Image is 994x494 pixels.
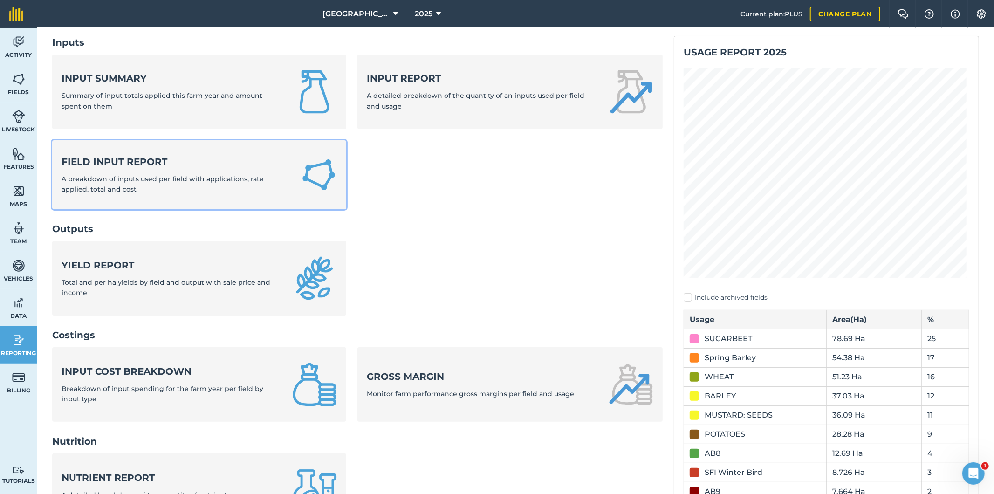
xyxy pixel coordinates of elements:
[922,329,969,348] td: 25
[922,386,969,405] td: 12
[52,435,663,448] h2: Nutrition
[951,8,960,20] img: svg+xml;base64,PHN2ZyB4bWxucz0iaHR0cDovL3d3dy53My5vcmcvMjAwMC9zdmciIHdpZHRoPSIxNyIgaGVpZ2h0PSIxNy...
[827,425,922,444] td: 28.28 Ha
[12,72,25,86] img: svg+xml;base64,PHN2ZyB4bWxucz0iaHR0cDovL3d3dy53My5vcmcvMjAwMC9zdmciIHdpZHRoPSI1NiIgaGVpZ2h0PSI2MC...
[922,405,969,425] td: 11
[12,333,25,347] img: svg+xml;base64,PD94bWwgdmVyc2lvbj0iMS4wIiBlbmNvZGluZz0idXRmLTgiPz4KPCEtLSBHZW5lcmF0b3I6IEFkb2JlIE...
[415,8,433,20] span: 2025
[12,466,25,475] img: svg+xml;base64,PD94bWwgdmVyc2lvbj0iMS4wIiBlbmNvZGluZz0idXRmLTgiPz4KPCEtLSBHZW5lcmF0b3I6IEFkb2JlIE...
[52,36,663,49] h2: Inputs
[62,155,289,168] strong: Field Input Report
[922,444,969,463] td: 4
[52,241,346,316] a: Yield reportTotal and per ha yields by field and output with sale price and income
[981,462,989,470] span: 1
[12,184,25,198] img: svg+xml;base64,PHN2ZyB4bWxucz0iaHR0cDovL3d3dy53My5vcmcvMjAwMC9zdmciIHdpZHRoPSI1NiIgaGVpZ2h0PSI2MC...
[705,410,773,421] div: MUSTARD: SEEDS
[827,444,922,463] td: 12.69 Ha
[705,467,762,478] div: SFI Winter Bird
[357,55,663,129] a: Input reportA detailed breakdown of the quantity of an inputs used per field and usage
[827,348,922,367] td: 54.38 Ha
[9,7,23,21] img: fieldmargin Logo
[924,9,935,19] img: A question mark icon
[12,35,25,49] img: svg+xml;base64,PD94bWwgdmVyc2lvbj0iMS4wIiBlbmNvZGluZz0idXRmLTgiPz4KPCEtLSBHZW5lcmF0b3I6IEFkb2JlIE...
[52,347,346,422] a: Input cost breakdownBreakdown of input spending for the farm year per field by input type
[976,9,987,19] img: A cog icon
[52,222,663,235] h2: Outputs
[62,365,281,378] strong: Input cost breakdown
[12,110,25,123] img: svg+xml;base64,PD94bWwgdmVyc2lvbj0iMS4wIiBlbmNvZGluZz0idXRmLTgiPz4KPCEtLSBHZW5lcmF0b3I6IEFkb2JlIE...
[705,391,736,402] div: BARLEY
[898,9,909,19] img: Two speech bubbles overlapping with the left bubble in the forefront
[827,310,922,329] th: Area ( Ha )
[827,367,922,386] td: 51.23 Ha
[12,259,25,273] img: svg+xml;base64,PD94bWwgdmVyc2lvbj0iMS4wIiBlbmNvZGluZz0idXRmLTgiPz4KPCEtLSBHZW5lcmF0b3I6IEFkb2JlIE...
[12,296,25,310] img: svg+xml;base64,PD94bWwgdmVyc2lvbj0iMS4wIiBlbmNvZGluZz0idXRmLTgiPz4KPCEtLSBHZW5lcmF0b3I6IEFkb2JlIE...
[292,362,337,407] img: Input cost breakdown
[62,259,281,272] strong: Yield report
[301,155,337,194] img: Field Input Report
[52,55,346,129] a: Input summarySummary of input totals applied this farm year and amount spent on them
[367,72,597,85] strong: Input report
[705,429,745,440] div: POTATOES
[52,140,346,210] a: Field Input ReportA breakdown of inputs used per field with applications, rate applied, total and...
[740,9,802,19] span: Current plan : PLUS
[922,425,969,444] td: 9
[52,329,663,342] h2: Costings
[62,72,281,85] strong: Input summary
[684,293,969,302] label: Include archived fields
[922,310,969,329] th: %
[810,7,880,21] a: Change plan
[323,8,390,20] span: [GEOGRAPHIC_DATA]
[292,69,337,114] img: Input summary
[292,256,337,301] img: Yield report
[12,221,25,235] img: svg+xml;base64,PD94bWwgdmVyc2lvbj0iMS4wIiBlbmNvZGluZz0idXRmLTgiPz4KPCEtLSBHZW5lcmF0b3I6IEFkb2JlIE...
[609,362,653,407] img: Gross margin
[705,333,752,344] div: SUGARBEET
[827,463,922,482] td: 8.726 Ha
[705,371,734,383] div: WHEAT
[62,278,270,297] span: Total and per ha yields by field and output with sale price and income
[705,448,720,459] div: AB8
[12,147,25,161] img: svg+xml;base64,PHN2ZyB4bWxucz0iaHR0cDovL3d3dy53My5vcmcvMjAwMC9zdmciIHdpZHRoPSI1NiIgaGVpZ2h0PSI2MC...
[962,462,985,485] iframe: Intercom live chat
[922,463,969,482] td: 3
[62,384,263,403] span: Breakdown of input spending for the farm year per field by input type
[367,390,574,398] span: Monitor farm performance gross margins per field and usage
[367,91,584,110] span: A detailed breakdown of the quantity of an inputs used per field and usage
[827,386,922,405] td: 37.03 Ha
[62,471,281,484] strong: Nutrient report
[827,405,922,425] td: 36.09 Ha
[62,175,264,193] span: A breakdown of inputs used per field with applications, rate applied, total and cost
[367,370,574,383] strong: Gross margin
[922,367,969,386] td: 16
[684,310,827,329] th: Usage
[357,347,663,422] a: Gross marginMonitor farm performance gross margins per field and usage
[609,69,653,114] img: Input report
[12,370,25,384] img: svg+xml;base64,PD94bWwgdmVyc2lvbj0iMS4wIiBlbmNvZGluZz0idXRmLTgiPz4KPCEtLSBHZW5lcmF0b3I6IEFkb2JlIE...
[62,91,262,110] span: Summary of input totals applied this farm year and amount spent on them
[827,329,922,348] td: 78.69 Ha
[922,348,969,367] td: 17
[705,352,756,364] div: Spring Barley
[684,46,969,59] h2: Usage report 2025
